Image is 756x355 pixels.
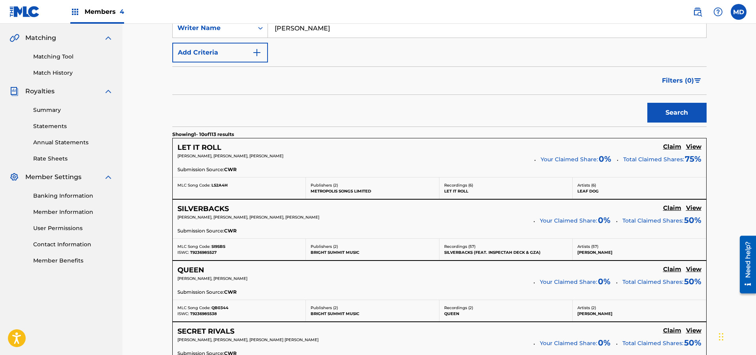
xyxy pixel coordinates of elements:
[577,249,701,255] p: [PERSON_NAME]
[33,122,113,130] a: Statements
[540,217,597,225] span: Your Claimed Share:
[177,227,224,234] span: Submission Source:
[25,87,55,96] span: Royalties
[211,244,225,249] span: SI9SBS
[33,257,113,265] a: Member Benefits
[686,266,701,273] h5: View
[177,266,204,275] h5: QUEEN
[663,204,681,212] h5: Claim
[663,327,681,334] h5: Claim
[541,155,598,164] span: Your Claimed Share:
[85,7,124,16] span: Members
[33,208,113,216] a: Member Information
[684,214,701,226] span: 50 %
[663,266,681,273] h5: Claim
[33,224,113,232] a: User Permissions
[177,311,189,316] span: ISWC:
[190,311,217,316] span: T9236985538
[252,48,262,57] img: 9d2ae6d4665cec9f34b9.svg
[444,188,568,194] p: LET IT ROLL
[444,249,568,255] p: SILVERBACKS (FEAT. INSPECTAH DECK & GZA)
[33,192,113,200] a: Banking Information
[622,278,683,285] span: Total Claimed Shares:
[177,244,210,249] span: MLC Song Code:
[710,4,726,20] div: Help
[444,182,568,188] p: Recordings ( 6 )
[685,153,701,165] span: 75 %
[311,311,434,317] p: BRIGHT SUMMIT MUSIC
[70,7,80,17] img: Top Rightsholders
[444,311,568,317] p: QUEEN
[177,289,224,296] span: Submission Source:
[734,233,756,296] iframe: Resource Center
[598,276,611,287] span: 0 %
[622,217,683,224] span: Total Claimed Shares:
[224,227,237,234] span: CWR
[444,244,568,249] p: Recordings ( 57 )
[311,188,434,194] p: METROPOLIS SONGS LIMITED
[33,155,113,163] a: Rate Sheets
[540,339,597,347] span: Your Claimed Share:
[172,131,234,138] p: Showing 1 - 10 of 113 results
[120,8,124,15] span: 4
[686,327,701,334] h5: View
[177,215,319,220] span: [PERSON_NAME], [PERSON_NAME], [PERSON_NAME], [PERSON_NAME]
[177,327,234,336] h5: SECRET RIVALS
[9,33,19,43] img: Matching
[311,249,434,255] p: BRIGHT SUMMIT MUSIC
[177,305,210,310] span: MLC Song Code:
[662,76,694,85] span: Filters ( 0 )
[177,143,221,152] h5: LET IT ROLL
[684,276,701,287] span: 50 %
[623,156,684,163] span: Total Claimed Shares:
[33,69,113,77] a: Match History
[686,266,701,274] a: View
[25,172,81,182] span: Member Settings
[577,182,701,188] p: Artists ( 6 )
[647,103,707,123] button: Search
[177,204,229,213] h5: SILVERBACKS
[9,87,19,96] img: Royalties
[731,4,747,20] div: User Menu
[177,23,249,33] div: Writer Name
[33,240,113,249] a: Contact Information
[104,33,113,43] img: expand
[577,305,701,311] p: Artists ( 2 )
[211,305,228,310] span: QB0344
[693,7,702,17] img: search
[224,289,237,296] span: CWR
[686,327,701,336] a: View
[177,153,283,159] span: [PERSON_NAME], [PERSON_NAME], [PERSON_NAME]
[716,317,756,355] iframe: Chat Widget
[622,340,683,347] span: Total Claimed Shares:
[690,4,705,20] a: Public Search
[311,182,434,188] p: Publishers ( 2 )
[577,311,701,317] p: [PERSON_NAME]
[686,204,701,212] h5: View
[177,166,224,173] span: Submission Source:
[9,172,19,182] img: Member Settings
[211,183,228,188] span: LS2A4H
[719,325,724,349] div: Drag
[663,143,681,151] h5: Claim
[33,106,113,114] a: Summary
[177,183,210,188] span: MLC Song Code:
[577,244,701,249] p: Artists ( 57 )
[311,244,434,249] p: Publishers ( 2 )
[598,337,611,349] span: 0 %
[172,43,268,62] button: Add Criteria
[684,337,701,349] span: 50 %
[686,204,701,213] a: View
[104,172,113,182] img: expand
[25,33,56,43] span: Matching
[694,78,701,83] img: filter
[686,143,701,151] h5: View
[713,7,723,17] img: help
[599,153,611,165] span: 0 %
[33,138,113,147] a: Annual Statements
[104,87,113,96] img: expand
[177,276,247,281] span: [PERSON_NAME], [PERSON_NAME]
[577,188,701,194] p: LEAF DOG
